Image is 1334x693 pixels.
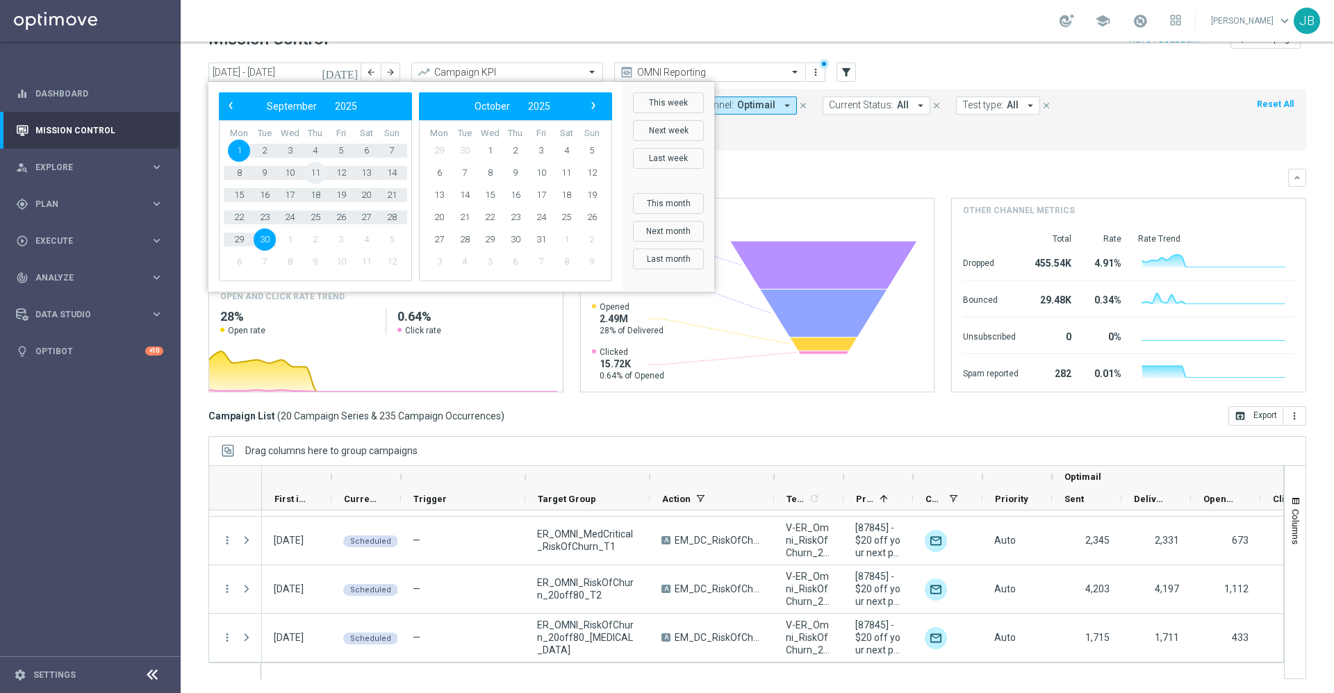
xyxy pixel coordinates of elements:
span: 8 [279,251,301,273]
span: 7 [381,140,403,162]
span: 23 [504,206,527,228]
button: Reset All [1255,97,1295,112]
i: more_vert [221,631,233,644]
button: arrow_back [361,62,381,82]
i: open_in_browser [1235,410,1246,421]
span: 21 [454,206,476,228]
div: Execute [16,235,150,247]
span: 11 [304,162,327,184]
span: 2,331 [1155,535,1179,546]
span: 19 [581,184,603,206]
button: [DATE] [320,62,361,83]
img: Optimail [925,530,947,552]
button: more_vert [1283,406,1306,426]
th: weekday [354,128,379,140]
span: Templates [787,494,807,504]
span: Click rate [405,325,441,336]
span: 31 [530,228,552,251]
span: A [661,585,670,593]
div: Row Groups [245,445,418,456]
span: 1 [555,228,577,251]
span: 20 Campaign Series & 235 Campaign Occurrences [281,410,501,422]
th: weekday [252,128,278,140]
span: 2025 [528,101,550,112]
span: 20 [355,184,377,206]
button: This month [633,193,704,214]
div: 01 Sep 2025, Monday [274,534,304,546]
div: 0.01% [1088,361,1121,383]
span: Explore [35,163,150,172]
span: 2 [304,228,327,251]
div: Dropped [963,251,1019,273]
span: 24 [279,206,301,228]
div: Data Studio keyboard_arrow_right [15,309,164,320]
span: A [661,633,670,642]
span: 27 [428,228,450,251]
span: 2025 [335,101,357,112]
span: Channel: [696,99,734,111]
button: Last month [633,249,704,269]
span: 8 [555,251,577,273]
ng-select: Campaign KPI [411,62,603,82]
span: Channel [925,494,944,504]
i: close [932,101,941,110]
div: Data Studio [16,308,150,321]
span: ( [277,410,281,422]
span: 5 [581,140,603,162]
div: 455.54K [1035,251,1071,273]
span: V-ER_Omni_RiskOfChurn_20off80_T2_barcode [786,570,832,608]
span: Promotions [856,494,874,504]
span: V-ER_Omni_RiskOfChurn_20off80_T1_barcode [786,521,832,559]
i: arrow_drop_down [914,99,927,112]
th: weekday [427,128,452,140]
span: Analyze [35,274,150,282]
i: keyboard_arrow_right [150,308,163,321]
span: › [584,97,602,115]
div: lightbulb Optibot +10 [15,346,164,357]
i: more_vert [221,534,233,546]
div: There are unsaved changes [819,59,829,69]
i: more_vert [1289,410,1300,421]
th: weekday [227,128,252,140]
span: 3 [530,140,552,162]
span: 10 [330,251,352,273]
i: lightbulb [16,345,28,358]
span: 25 [555,206,577,228]
span: Open rate [228,325,265,336]
span: — [413,535,420,546]
span: 6 [504,251,527,273]
span: 15 [228,184,250,206]
button: play_circle_outline Execute keyboard_arrow_right [15,235,164,247]
input: Select date range [208,62,361,82]
button: Next month [633,221,704,242]
div: JB [1294,8,1320,34]
th: weekday [452,128,478,140]
button: Next week [633,120,704,141]
span: 1 [279,228,301,251]
span: 4 [355,228,377,251]
button: track_changes Analyze keyboard_arrow_right [15,272,164,283]
i: keyboard_arrow_right [150,197,163,210]
span: 28 [454,228,476,251]
div: Bounced [963,287,1019,310]
span: 12 [581,162,603,184]
span: ) [501,410,504,422]
span: 2,345 [1085,535,1110,546]
span: September [267,101,317,112]
span: 3 [279,140,301,162]
span: 8 [228,162,250,184]
th: weekday [477,128,503,140]
span: 1 [479,140,501,162]
h3: Campaign List [208,410,504,422]
button: Channel: Optimail arrow_drop_down [690,97,797,115]
img: Optimail [925,578,947,601]
span: 6 [228,251,250,273]
span: 28 [381,206,403,228]
span: Trigger [413,494,447,504]
span: 5 [479,251,501,273]
span: 10 [530,162,552,184]
div: 0% [1088,324,1121,346]
i: more_vert [810,67,821,78]
h4: Other channel metrics [963,204,1075,217]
